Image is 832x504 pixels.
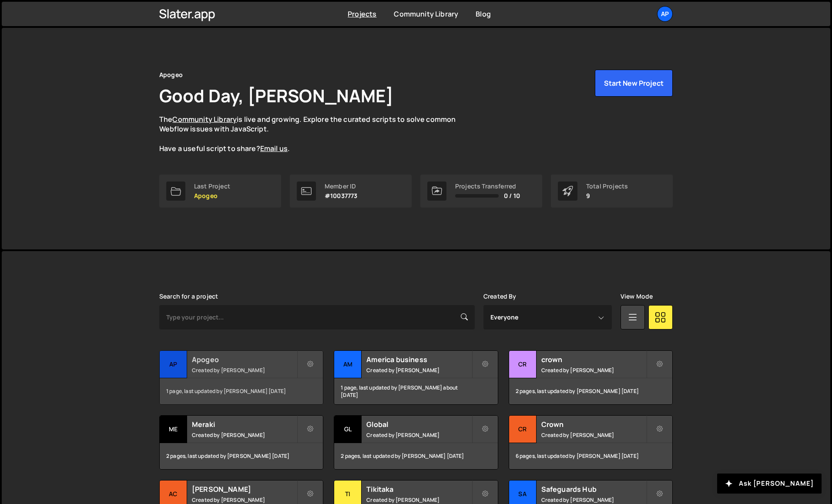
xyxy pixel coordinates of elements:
a: Ap Apogeo Created by [PERSON_NAME] 1 page, last updated by [PERSON_NAME] [DATE] [159,350,323,405]
div: Total Projects [586,183,628,190]
small: Created by [PERSON_NAME] [541,496,646,504]
small: Created by [PERSON_NAME] [541,366,646,374]
a: Projects [348,9,376,19]
small: Created by [PERSON_NAME] [366,366,471,374]
p: 9 [586,192,628,199]
h2: America business [366,355,471,364]
div: Gl [334,416,362,443]
a: Ap [657,6,673,22]
div: Member ID [325,183,357,190]
a: Gl Global Created by [PERSON_NAME] 2 pages, last updated by [PERSON_NAME] [DATE] [334,415,498,470]
div: Am [334,351,362,378]
h2: Safeguards Hub [541,484,646,494]
small: Created by [PERSON_NAME] [541,431,646,439]
span: 0 / 10 [504,192,520,199]
div: 1 page, last updated by [PERSON_NAME] about [DATE] [334,378,497,404]
small: Created by [PERSON_NAME] [192,431,297,439]
p: #10037773 [325,192,357,199]
small: Created by [PERSON_NAME] [192,496,297,504]
h1: Good Day, [PERSON_NAME] [159,84,393,108]
button: Ask [PERSON_NAME] [717,474,822,494]
h2: Tikitaka [366,484,471,494]
h2: Meraki [192,420,297,429]
h2: [PERSON_NAME] [192,484,297,494]
div: Cr [509,416,537,443]
div: Projects Transferred [455,183,520,190]
div: 2 pages, last updated by [PERSON_NAME] [DATE] [509,378,672,404]
h2: Global [366,420,471,429]
h2: Apogeo [192,355,297,364]
button: Start New Project [595,70,673,97]
a: cr crown Created by [PERSON_NAME] 2 pages, last updated by [PERSON_NAME] [DATE] [509,350,673,405]
input: Type your project... [159,305,475,329]
a: Last Project Apogeo [159,175,281,208]
label: View Mode [621,293,653,300]
div: cr [509,351,537,378]
h2: Crown [541,420,646,429]
div: 1 page, last updated by [PERSON_NAME] [DATE] [160,378,323,404]
div: 2 pages, last updated by [PERSON_NAME] [DATE] [160,443,323,469]
div: Apogeo [159,70,183,80]
a: Community Library [172,114,237,124]
div: Last Project [194,183,230,190]
p: Apogeo [194,192,230,199]
label: Created By [483,293,517,300]
small: Created by [PERSON_NAME] [192,366,297,374]
small: Created by [PERSON_NAME] [366,496,471,504]
a: Email us [260,144,288,153]
h2: crown [541,355,646,364]
label: Search for a project [159,293,218,300]
div: 2 pages, last updated by [PERSON_NAME] [DATE] [334,443,497,469]
a: Me Meraki Created by [PERSON_NAME] 2 pages, last updated by [PERSON_NAME] [DATE] [159,415,323,470]
p: The is live and growing. Explore the curated scripts to solve common Webflow issues with JavaScri... [159,114,473,154]
div: Ap [160,351,187,378]
a: Community Library [394,9,458,19]
div: Me [160,416,187,443]
small: Created by [PERSON_NAME] [366,431,471,439]
a: Blog [476,9,491,19]
a: Am America business Created by [PERSON_NAME] 1 page, last updated by [PERSON_NAME] about [DATE] [334,350,498,405]
a: Cr Crown Created by [PERSON_NAME] 6 pages, last updated by [PERSON_NAME] [DATE] [509,415,673,470]
div: 6 pages, last updated by [PERSON_NAME] [DATE] [509,443,672,469]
